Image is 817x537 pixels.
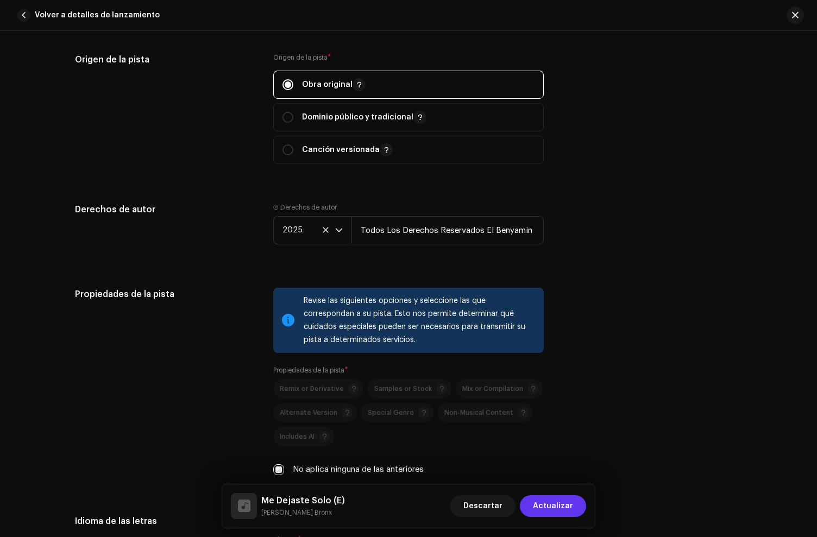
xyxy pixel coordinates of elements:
[335,217,343,244] div: dropdown trigger
[273,103,544,131] p-togglebutton: Dominio público y tradicional
[302,143,393,156] p: Canción versionada
[302,111,426,124] p: Dominio público y tradicional
[293,464,424,476] label: No aplica ninguna de las anteriores
[533,495,573,517] span: Actualizar
[75,288,256,301] h5: Propiedades de la pista
[273,203,337,212] label: Ⓟ Derechos de autor
[261,494,345,507] h5: Me Dejaste Solo (E)
[520,495,586,517] button: Actualizar
[75,515,256,528] h5: Idioma de las letras
[273,366,348,375] label: Propiedades de la pista
[273,53,544,62] label: Origen de la pista
[450,495,516,517] button: Descartar
[302,78,366,91] p: Obra original
[261,507,345,518] small: Me Dejaste Solo (E)
[463,495,502,517] span: Descartar
[273,136,544,164] p-togglebutton: Canción versionada
[282,217,335,244] span: 2025
[75,53,256,66] h5: Origen de la pista
[351,216,544,244] input: e.g. Label LLC
[75,203,256,216] h5: Derechos de autor
[304,294,535,346] div: Revise las siguientes opciones y seleccione las que correspondan a su pista. Esto nos permite det...
[273,71,544,99] p-togglebutton: Obra original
